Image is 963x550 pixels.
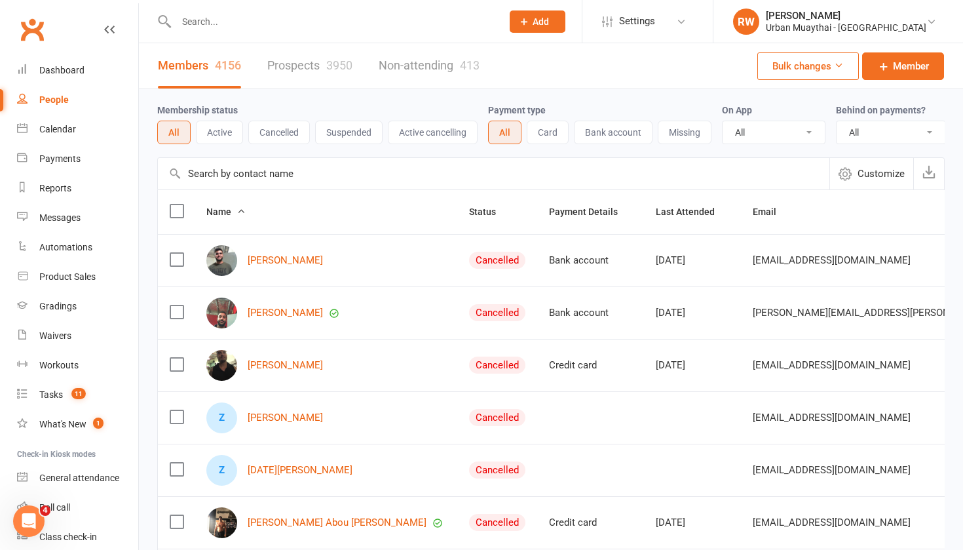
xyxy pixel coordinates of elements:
[656,517,729,528] div: [DATE]
[17,292,138,321] a: Gradings
[17,233,138,262] a: Automations
[17,262,138,292] a: Product Sales
[829,158,913,189] button: Customize
[206,403,237,433] div: Z
[248,465,352,476] a: [DATE][PERSON_NAME]
[469,252,525,269] div: Cancelled
[757,52,859,80] button: Bulk changes
[753,248,911,273] span: [EMAIL_ADDRESS][DOMAIN_NAME]
[388,121,478,144] button: Active cancelling
[753,204,791,220] button: Email
[39,330,71,341] div: Waivers
[549,204,632,220] button: Payment Details
[619,7,655,36] span: Settings
[766,10,926,22] div: [PERSON_NAME]
[656,204,729,220] button: Last Attended
[753,405,911,430] span: [EMAIL_ADDRESS][DOMAIN_NAME]
[836,105,926,115] label: Behind on payments?
[196,121,243,144] button: Active
[549,255,632,266] div: Bank account
[549,360,632,371] div: Credit card
[39,271,96,282] div: Product Sales
[39,360,79,370] div: Workouts
[206,206,246,217] span: Name
[39,124,76,134] div: Calendar
[527,121,569,144] button: Card
[16,13,48,46] a: Clubworx
[39,65,85,75] div: Dashboard
[469,206,510,217] span: Status
[248,412,323,423] a: [PERSON_NAME]
[574,121,652,144] button: Bank account
[488,105,546,115] label: Payment type
[248,121,310,144] button: Cancelled
[733,9,759,35] div: RW
[656,255,729,266] div: [DATE]
[17,85,138,115] a: People
[93,418,104,429] span: 1
[893,58,929,74] span: Member
[17,174,138,203] a: Reports
[549,307,632,319] div: Bank account
[17,321,138,351] a: Waivers
[469,204,510,220] button: Status
[469,409,525,426] div: Cancelled
[39,183,71,193] div: Reports
[158,158,829,189] input: Search by contact name
[656,360,729,371] div: [DATE]
[39,502,70,513] div: Roll call
[39,153,81,164] div: Payments
[469,462,525,479] div: Cancelled
[469,357,525,374] div: Cancelled
[13,505,45,537] iframe: Intercom live chat
[17,144,138,174] a: Payments
[17,493,138,522] a: Roll call
[469,304,525,321] div: Cancelled
[248,360,323,371] a: [PERSON_NAME]
[549,206,632,217] span: Payment Details
[71,388,86,399] span: 11
[17,463,138,493] a: General attendance kiosk mode
[39,532,97,542] div: Class check-in
[17,115,138,144] a: Calendar
[656,206,729,217] span: Last Attended
[753,510,911,535] span: [EMAIL_ADDRESS][DOMAIN_NAME]
[488,121,521,144] button: All
[533,16,549,27] span: Add
[39,301,77,311] div: Gradings
[460,58,480,72] div: 413
[549,517,632,528] div: Credit card
[39,389,63,400] div: Tasks
[157,105,238,115] label: Membership status
[248,307,323,319] a: [PERSON_NAME]
[215,58,241,72] div: 4156
[248,255,323,266] a: [PERSON_NAME]
[172,12,493,31] input: Search...
[469,514,525,531] div: Cancelled
[379,43,480,88] a: Non-attending413
[753,206,791,217] span: Email
[158,43,241,88] a: Members4156
[39,242,92,252] div: Automations
[862,52,944,80] a: Member
[157,121,191,144] button: All
[858,166,905,182] span: Customize
[17,380,138,410] a: Tasks 11
[39,212,81,223] div: Messages
[39,473,119,483] div: General attendance
[39,419,86,429] div: What's New
[40,505,50,516] span: 4
[753,458,911,482] span: [EMAIL_ADDRESS][DOMAIN_NAME]
[722,105,752,115] label: On App
[326,58,352,72] div: 3950
[656,307,729,319] div: [DATE]
[766,22,926,33] div: Urban Muaythai - [GEOGRAPHIC_DATA]
[17,56,138,85] a: Dashboard
[17,410,138,439] a: What's New1
[510,10,565,33] button: Add
[206,455,237,486] div: Z
[206,204,246,220] button: Name
[248,517,426,528] a: [PERSON_NAME] Abou [PERSON_NAME]
[17,351,138,380] a: Workouts
[658,121,711,144] button: Missing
